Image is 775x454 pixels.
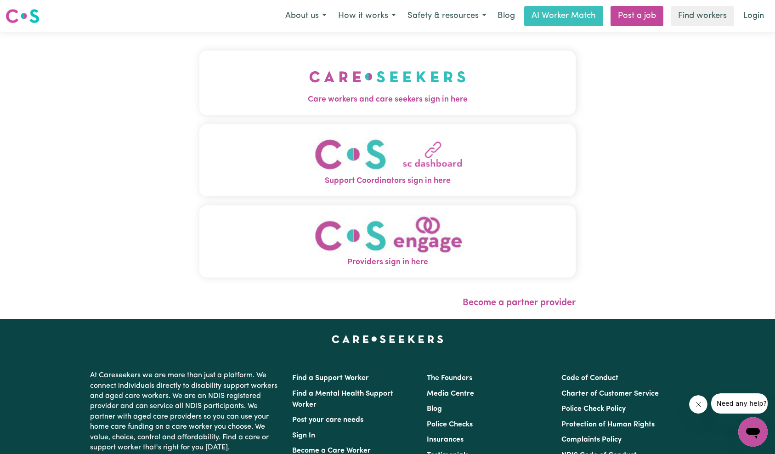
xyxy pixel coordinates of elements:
[199,94,576,106] span: Care workers and care seekers sign in here
[524,6,603,26] a: AI Worker Match
[279,6,332,26] button: About us
[427,421,473,428] a: Police Checks
[292,432,315,439] a: Sign In
[199,124,576,196] button: Support Coordinators sign in here
[292,390,393,409] a: Find a Mental Health Support Worker
[199,175,576,187] span: Support Coordinators sign in here
[199,256,576,268] span: Providers sign in here
[292,375,369,382] a: Find a Support Worker
[463,298,576,307] a: Become a partner provider
[292,416,363,424] a: Post your care needs
[611,6,663,26] a: Post a job
[6,6,40,27] a: Careseekers logo
[332,335,443,343] a: Careseekers home page
[427,390,474,397] a: Media Centre
[492,6,520,26] a: Blog
[332,6,402,26] button: How it works
[561,436,622,443] a: Complaints Policy
[561,375,618,382] a: Code of Conduct
[199,51,576,115] button: Care workers and care seekers sign in here
[711,393,768,414] iframe: Message from company
[671,6,734,26] a: Find workers
[561,390,659,397] a: Charter of Customer Service
[6,8,40,24] img: Careseekers logo
[738,6,769,26] a: Login
[427,405,442,413] a: Blog
[738,417,768,447] iframe: Button to launch messaging window
[402,6,492,26] button: Safety & resources
[689,395,707,414] iframe: Close message
[561,405,626,413] a: Police Check Policy
[427,375,472,382] a: The Founders
[199,205,576,278] button: Providers sign in here
[427,436,464,443] a: Insurances
[561,421,655,428] a: Protection of Human Rights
